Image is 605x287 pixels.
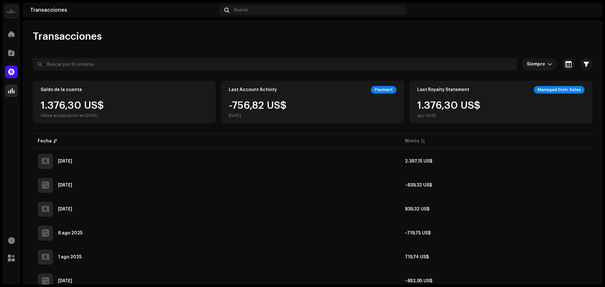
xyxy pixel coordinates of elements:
div: Transacciones [30,8,217,13]
img: 09395f32-421a-49b9-adbc-000ffd70166e [585,5,595,15]
span: Buscar [234,8,248,13]
strong: 839,32 US$ [405,207,429,211]
div: Managed Distr. Sales [534,86,585,94]
div: 2 sept 2025 [58,207,72,211]
div: [DATE] [229,113,287,118]
span: Transacciones [33,30,102,43]
div: 8 ago 2025 [58,231,83,235]
div: Fecha [38,138,52,144]
div: 12 sept 2025 [58,183,72,187]
strong: 719,74 US$ [405,255,429,259]
div: ago 2025 [417,113,481,118]
strong: –839,32 US$ [405,183,432,187]
strong: 2.397,15 US$ [405,159,432,164]
img: 02a7c2d3-3c89-4098-b12f-2ff2945c95ee [5,5,18,18]
div: Payment [371,86,396,94]
div: dropdown trigger [548,58,552,71]
strong: –719,75 US$ [405,231,431,235]
input: Buscar por ID externa [33,58,517,71]
strong: –852,95 US$ [405,279,432,283]
div: Last Royalty Statement [417,87,469,92]
div: Última actualización en [DATE] [41,113,104,118]
div: 1 ago 2025 [58,255,82,259]
div: Monto [405,138,419,144]
div: Saldo de la cuenta [41,87,82,92]
div: 2 oct 2025 [58,159,72,164]
div: Last Account Activity [229,87,277,92]
span: Siempre [527,58,548,71]
div: 8 jul 2025 [58,279,72,283]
